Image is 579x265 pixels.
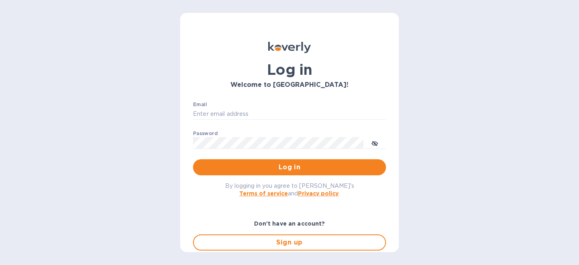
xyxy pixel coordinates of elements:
button: Log in [193,159,386,175]
span: Log in [199,162,380,172]
h3: Welcome to [GEOGRAPHIC_DATA]! [193,81,386,89]
span: By logging in you agree to [PERSON_NAME]'s and . [225,183,354,197]
button: Sign up [193,234,386,251]
b: Don't have an account? [254,220,325,227]
a: Terms of service [239,190,288,197]
input: Enter email address [193,108,386,120]
label: Email [193,102,207,107]
a: Privacy policy [298,190,339,197]
label: Password [193,131,218,136]
button: toggle password visibility [367,135,383,151]
img: Koverly [268,42,311,53]
span: Sign up [200,238,379,247]
h1: Log in [193,61,386,78]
